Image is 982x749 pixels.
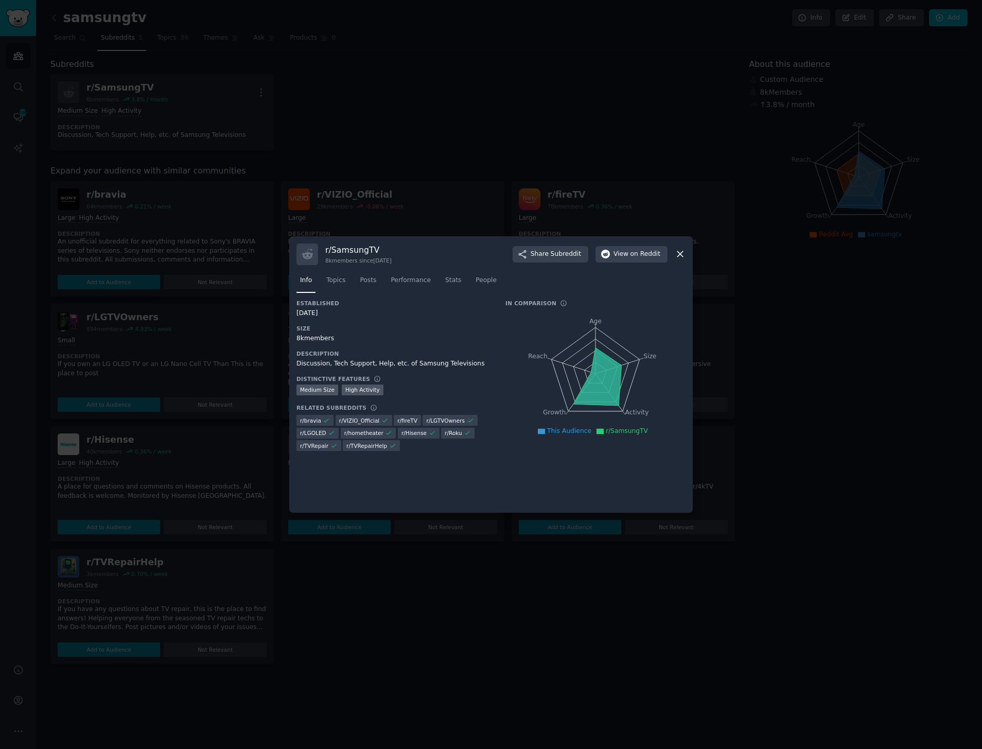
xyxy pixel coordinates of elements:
button: ShareSubreddit [513,246,588,263]
span: r/ hometheater [344,429,383,437]
a: Performance [387,272,434,293]
span: Performance [391,276,431,285]
div: Medium Size [296,385,338,395]
tspan: Reach [528,352,548,359]
a: Posts [356,272,380,293]
span: Stats [445,276,461,285]
a: Info [296,272,315,293]
span: r/ TVRepairHelp [346,442,387,449]
span: This Audience [547,427,591,434]
span: r/ bravia [300,417,321,424]
div: 8k members [296,334,491,343]
h3: Size [296,325,491,332]
div: [DATE] [296,309,491,318]
tspan: Growth [543,409,566,416]
div: Discussion, Tech Support, Help, etc. of Samsung Televisions [296,359,491,369]
a: Stats [442,272,465,293]
span: People [476,276,497,285]
button: Viewon Reddit [595,246,668,263]
span: on Reddit [630,250,660,259]
tspan: Size [643,352,656,359]
h3: In Comparison [505,300,556,307]
div: 8k members since [DATE] [325,257,392,264]
span: r/ VIZIO_Official [339,417,379,424]
h3: Related Subreddits [296,404,366,411]
a: Topics [323,272,349,293]
h3: r/ SamsungTV [325,245,392,255]
span: Share [531,250,581,259]
span: r/ LGOLED [300,429,326,437]
span: r/ LGTVOwners [426,417,465,424]
span: r/ Roku [445,429,462,437]
tspan: Age [589,318,602,325]
span: r/SamsungTV [606,427,648,434]
a: People [472,272,500,293]
span: View [613,250,660,259]
span: Info [300,276,312,285]
div: High Activity [342,385,383,395]
span: r/ Hisense [401,429,427,437]
span: Topics [326,276,345,285]
h3: Established [296,300,491,307]
span: r/ TVRepair [300,442,328,449]
tspan: Activity [625,409,649,416]
h3: Description [296,350,491,357]
h3: Distinctive Features [296,375,370,382]
span: Posts [360,276,376,285]
span: r/ fireTV [397,417,417,424]
span: Subreddit [551,250,581,259]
